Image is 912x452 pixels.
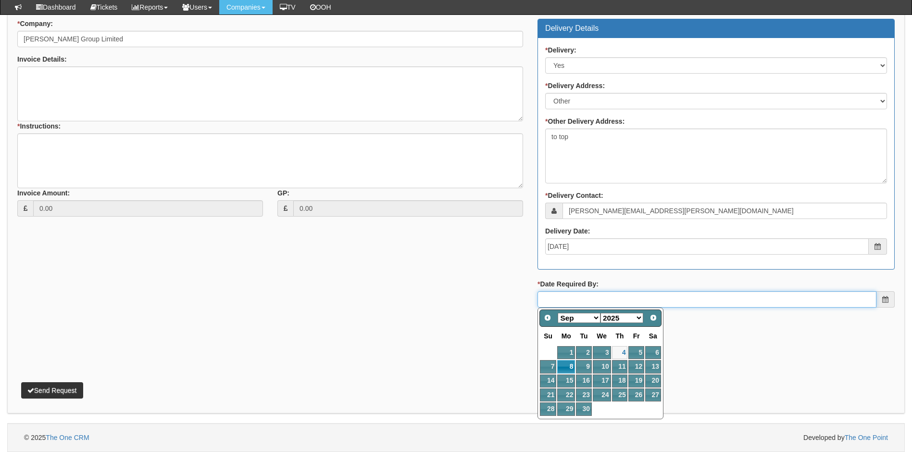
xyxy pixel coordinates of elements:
[628,360,644,373] a: 12
[576,360,591,373] a: 9
[540,402,556,415] a: 28
[645,388,661,401] a: 27
[17,188,70,198] label: Invoice Amount:
[545,45,576,55] label: Delivery:
[576,402,591,415] a: 30
[544,332,552,340] span: Sunday
[593,388,611,401] a: 24
[593,346,611,359] a: 3
[540,388,556,401] a: 21
[647,311,660,324] a: Next
[541,311,554,324] a: Prev
[557,375,575,387] a: 15
[24,434,89,441] span: © 2025
[576,375,591,387] a: 16
[597,332,607,340] span: Wednesday
[593,360,611,373] a: 10
[557,360,575,373] a: 8
[540,360,556,373] a: 7
[557,388,575,401] a: 22
[649,332,657,340] span: Saturday
[17,19,53,28] label: Company:
[580,332,588,340] span: Tuesday
[593,375,611,387] a: 17
[562,332,571,340] span: Monday
[645,360,661,373] a: 13
[628,346,644,359] a: 5
[545,226,590,236] label: Delivery Date:
[545,191,603,200] label: Delivery Contact:
[545,116,625,126] label: Other Delivery Address:
[645,375,661,387] a: 20
[612,360,628,373] a: 11
[612,346,628,359] a: 4
[612,388,628,401] a: 25
[628,375,644,387] a: 19
[537,279,599,289] label: Date Required By:
[17,121,61,131] label: Instructions:
[17,54,67,64] label: Invoice Details:
[544,314,551,322] span: Prev
[540,375,556,387] a: 14
[645,346,661,359] a: 6
[616,332,624,340] span: Thursday
[576,388,591,401] a: 23
[576,346,591,359] a: 2
[557,346,575,359] a: 1
[633,332,640,340] span: Friday
[803,433,888,442] span: Developed by
[650,314,657,322] span: Next
[545,24,887,33] h3: Delivery Details
[628,388,644,401] a: 26
[612,375,628,387] a: 18
[21,382,83,399] button: Send Request
[845,434,888,441] a: The One Point
[545,81,605,90] label: Delivery Address:
[46,434,89,441] a: The One CRM
[277,188,289,198] label: GP:
[557,402,575,415] a: 29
